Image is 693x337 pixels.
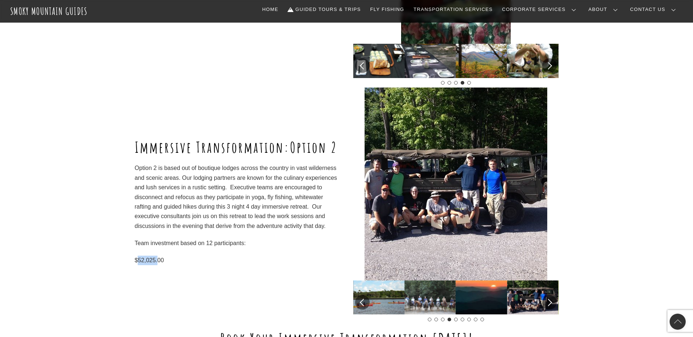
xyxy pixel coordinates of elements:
[507,280,558,315] img: photo+5-2
[542,58,557,73] a: Next slide
[461,81,464,85] a: Go to slide 4
[355,58,370,73] a: Previous slide
[353,280,404,315] img: 12320415
[456,44,507,78] img: IMG_3426
[353,44,404,78] img: DSCN2929
[411,2,495,17] a: Transportation Services
[135,139,340,156] h1: Immersive Transformation:
[507,44,558,78] img: DSCN2919
[467,318,471,321] a: Go to slide 7
[10,5,88,17] a: Smoky Mountain Guides
[480,318,484,321] a: Go to slide 9
[467,81,471,85] a: Go to slide 5
[454,81,458,85] a: Go to slide 3
[285,2,364,17] a: Guided Tours & Trips
[428,318,431,321] a: Go to slide 1
[448,81,451,85] a: Go to slide 2
[434,318,438,321] a: Go to slide 2
[259,2,281,17] a: Home
[404,280,456,315] img: DSC_3419
[461,318,464,321] a: Go to slide 6
[135,256,340,265] p: $52,025.00
[355,295,370,310] a: Previous slide
[135,239,340,248] p: Team investment based on 12 participants:
[456,280,507,315] img: IMG_0304
[367,2,407,17] a: Fly Fishing
[558,280,609,315] img: DSCN3186
[441,81,445,85] a: Go to slide 1
[448,318,451,321] a: Go to slide 4
[474,318,477,321] a: Go to slide 8
[542,295,557,310] a: Next slide
[627,2,682,17] a: Contact Us
[404,44,456,78] img: IMG_1448
[135,163,340,231] p: Option 2 is based out of boutique lodges across the country in vast wilderness and scenic areas. ...
[290,138,338,156] strong: Option 2
[365,88,547,280] img: photo+5-2
[454,318,458,321] a: Go to slide 5
[586,2,624,17] a: About
[499,2,582,17] a: Corporate Services
[441,318,445,321] a: Go to slide 3
[558,44,609,78] img: DSCN2920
